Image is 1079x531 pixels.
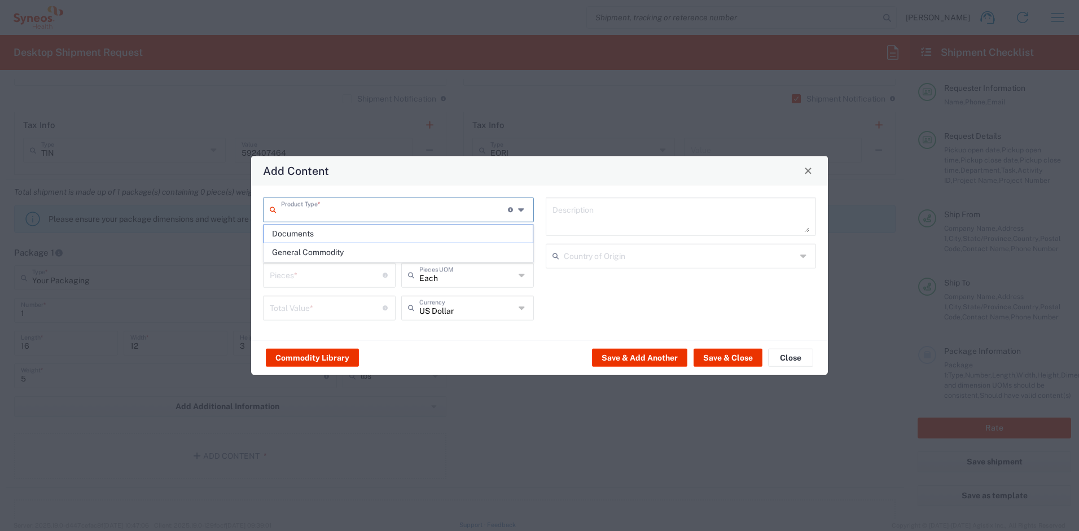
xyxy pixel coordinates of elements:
button: Save & Close [694,349,762,367]
button: Close [800,163,816,178]
button: Save & Add Another [592,349,687,367]
span: General Commodity [264,244,533,261]
button: Commodity Library [266,349,359,367]
h4: Add Content [263,163,329,179]
button: Close [768,349,813,367]
span: Documents [264,225,533,243]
